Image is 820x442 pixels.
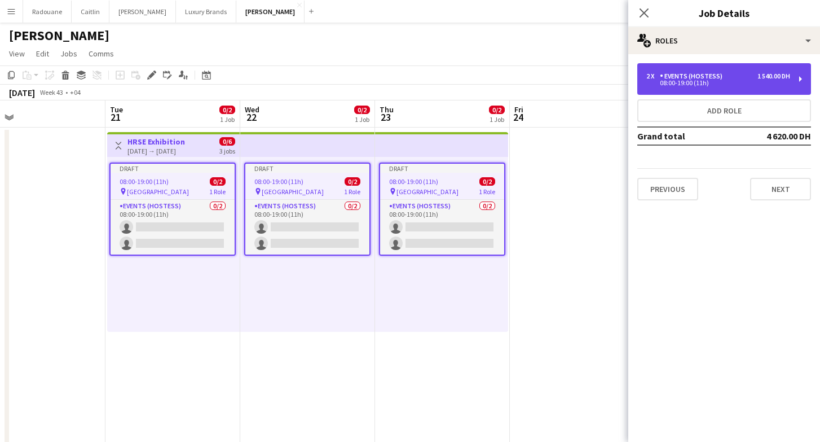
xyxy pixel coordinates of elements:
[120,177,169,186] span: 08:00-19:00 (11h)
[637,127,740,145] td: Grand total
[70,88,81,97] div: +04
[628,27,820,54] div: Roles
[646,80,790,86] div: 08:00-19:00 (11h)
[380,200,504,255] app-card-role: Events (Hostess)0/208:00-19:00 (11h)
[380,104,394,115] span: Thu
[245,164,369,173] div: Draft
[219,146,235,155] div: 3 jobs
[219,137,235,146] span: 0/6
[84,46,118,61] a: Comms
[262,187,324,196] span: [GEOGRAPHIC_DATA]
[5,46,29,61] a: View
[209,187,226,196] span: 1 Role
[111,200,235,255] app-card-role: Events (Hostess)0/208:00-19:00 (11h)
[111,164,235,173] div: Draft
[380,164,504,173] div: Draft
[354,106,370,114] span: 0/2
[637,178,698,200] button: Previous
[210,177,226,186] span: 0/2
[72,1,109,23] button: Caitlin
[244,163,371,256] app-job-card: Draft08:00-19:00 (11h)0/2 [GEOGRAPHIC_DATA]1 RoleEvents (Hostess)0/208:00-19:00 (11h)
[109,163,236,256] app-job-card: Draft08:00-19:00 (11h)0/2 [GEOGRAPHIC_DATA]1 RoleEvents (Hostess)0/208:00-19:00 (11h)
[127,187,189,196] span: [GEOGRAPHIC_DATA]
[127,147,185,155] div: [DATE] → [DATE]
[56,46,82,61] a: Jobs
[254,177,303,186] span: 08:00-19:00 (11h)
[479,187,495,196] span: 1 Role
[345,177,360,186] span: 0/2
[379,163,505,256] app-job-card: Draft08:00-19:00 (11h)0/2 [GEOGRAPHIC_DATA]1 RoleEvents (Hostess)0/208:00-19:00 (11h)
[740,127,811,145] td: 4 620.00 DH
[490,115,504,124] div: 1 Job
[36,49,49,59] span: Edit
[127,137,185,147] h3: HRSE Exhibition
[757,72,790,80] div: 1 540.00 DH
[489,106,505,114] span: 0/2
[245,200,369,255] app-card-role: Events (Hostess)0/208:00-19:00 (11h)
[9,49,25,59] span: View
[220,115,235,124] div: 1 Job
[514,104,523,115] span: Fri
[646,72,660,80] div: 2 x
[32,46,54,61] a: Edit
[9,27,109,44] h1: [PERSON_NAME]
[89,49,114,59] span: Comms
[637,99,811,122] button: Add role
[750,178,811,200] button: Next
[628,6,820,20] h3: Job Details
[110,104,123,115] span: Tue
[60,49,77,59] span: Jobs
[355,115,369,124] div: 1 Job
[389,177,438,186] span: 08:00-19:00 (11h)
[37,88,65,97] span: Week 43
[23,1,72,23] button: Radouane
[219,106,235,114] span: 0/2
[236,1,305,23] button: [PERSON_NAME]
[396,187,459,196] span: [GEOGRAPHIC_DATA]
[378,111,394,124] span: 23
[245,104,259,115] span: Wed
[243,111,259,124] span: 22
[109,1,176,23] button: [PERSON_NAME]
[660,72,727,80] div: Events (Hostess)
[108,111,123,124] span: 21
[479,177,495,186] span: 0/2
[176,1,236,23] button: Luxury Brands
[9,87,35,98] div: [DATE]
[513,111,523,124] span: 24
[344,187,360,196] span: 1 Role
